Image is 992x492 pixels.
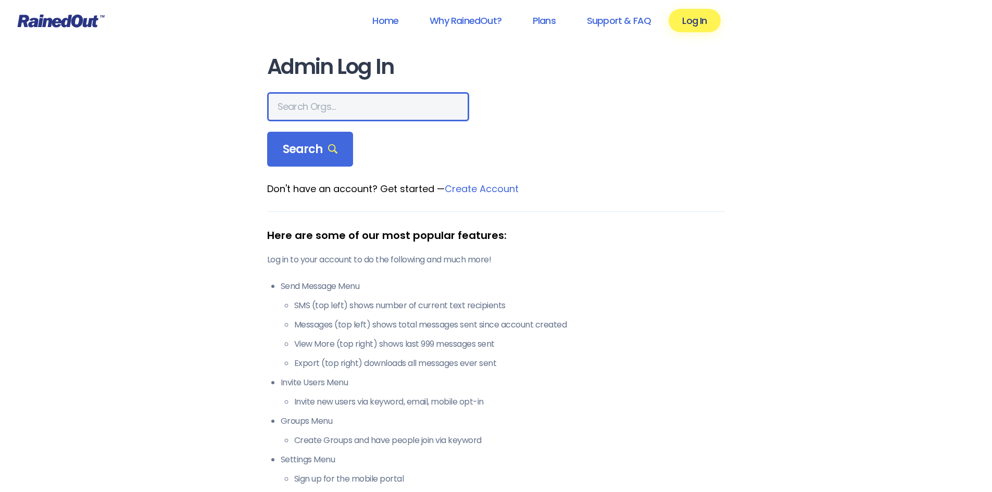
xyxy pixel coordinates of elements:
div: Here are some of our most popular features: [267,228,725,243]
div: Search [267,132,354,167]
li: Export (top right) downloads all messages ever sent [294,357,725,370]
li: Send Message Menu [281,280,725,370]
li: Sign up for the mobile portal [294,473,725,485]
a: Home [359,9,412,32]
li: View More (top right) shows last 999 messages sent [294,338,725,350]
h1: Admin Log In [267,55,725,79]
li: Invite Users Menu [281,376,725,408]
a: Create Account [445,182,519,195]
li: Groups Menu [281,415,725,447]
a: Support & FAQ [573,9,664,32]
a: Why RainedOut? [416,9,515,32]
p: Log in to your account to do the following and much more! [267,254,725,266]
li: Invite new users via keyword, email, mobile opt-in [294,396,725,408]
input: Search Orgs… [267,92,469,121]
a: Plans [519,9,569,32]
li: Create Groups and have people join via keyword [294,434,725,447]
li: SMS (top left) shows number of current text recipients [294,299,725,312]
span: Search [283,142,338,157]
li: Messages (top left) shows total messages sent since account created [294,319,725,331]
a: Log In [669,9,720,32]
